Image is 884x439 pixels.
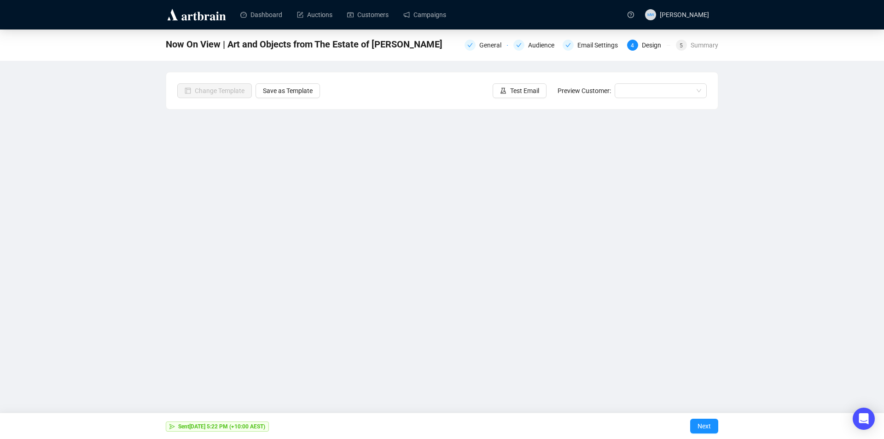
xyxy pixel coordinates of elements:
[166,7,227,22] img: logo
[558,87,611,94] span: Preview Customer:
[690,419,718,433] button: Next
[853,408,875,430] div: Open Intercom Messenger
[263,86,313,96] span: Save as Template
[467,42,473,48] span: check
[628,12,634,18] span: question-circle
[563,40,622,51] div: Email Settings
[680,42,683,49] span: 5
[565,42,571,48] span: check
[166,37,442,52] span: Now On View | Art and Objects from The Estate of Ray Hughes
[479,40,507,51] div: General
[691,40,718,51] div: Summary
[647,12,654,18] span: MW
[256,83,320,98] button: Save as Template
[465,40,508,51] div: General
[513,40,557,51] div: Audience
[577,40,623,51] div: Email Settings
[240,3,282,27] a: Dashboard
[169,424,175,429] span: send
[631,42,634,49] span: 4
[347,3,389,27] a: Customers
[516,42,522,48] span: check
[177,83,252,98] button: Change Template
[676,40,718,51] div: 5Summary
[500,88,506,94] span: experiment
[660,11,709,18] span: [PERSON_NAME]
[642,40,667,51] div: Design
[510,86,539,96] span: Test Email
[627,40,670,51] div: 4Design
[493,83,547,98] button: Test Email
[528,40,560,51] div: Audience
[698,413,711,439] span: Next
[178,423,265,430] strong: Sent [DATE] 5:22 PM (+10:00 AEST)
[297,3,332,27] a: Auctions
[403,3,446,27] a: Campaigns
